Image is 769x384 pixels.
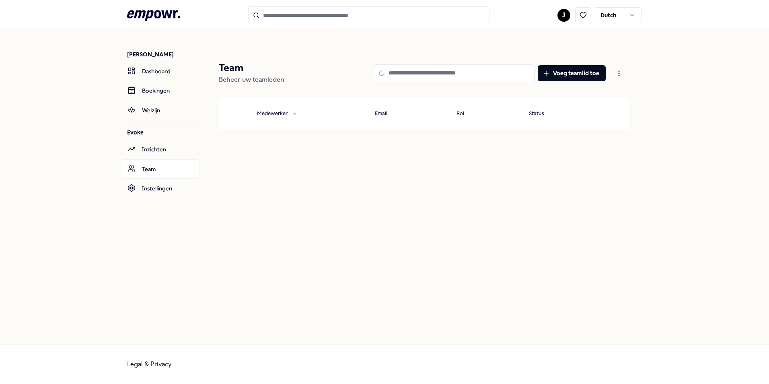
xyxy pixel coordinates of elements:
[450,106,480,122] button: Rol
[251,106,304,122] button: Medewerker
[219,76,284,83] span: Beheer uw teamleden
[127,128,199,136] p: Evoke
[121,159,199,179] a: Team
[121,140,199,159] a: Inzichten
[557,9,570,22] button: J
[121,101,199,120] a: Welzijn
[248,6,489,24] input: Search for products, categories or subcategories
[127,360,172,368] a: Legal & Privacy
[219,62,284,74] p: Team
[121,62,199,81] a: Dashboard
[368,106,403,122] button: Email
[121,179,199,198] a: Instellingen
[121,81,199,100] a: Boekingen
[538,65,606,81] button: Voeg teamlid toe
[522,106,560,122] button: Status
[609,65,629,81] button: Open menu
[127,50,199,58] p: [PERSON_NAME]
